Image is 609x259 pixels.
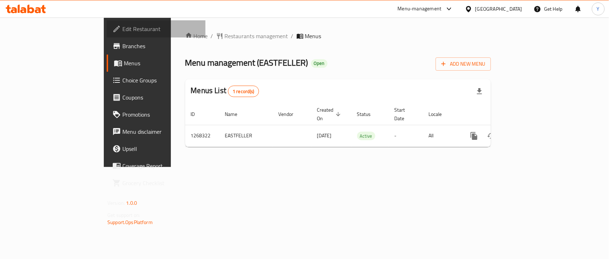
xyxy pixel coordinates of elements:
span: Active [357,132,375,140]
div: Open [311,59,328,68]
h2: Menus List [191,85,259,97]
button: Add New Menu [436,57,491,71]
div: [GEOGRAPHIC_DATA] [475,5,522,13]
div: Total records count [228,86,259,97]
span: Name [225,110,247,118]
a: Coupons [107,89,205,106]
span: [DATE] [317,131,332,140]
a: Branches [107,37,205,55]
span: Version: [107,198,125,208]
a: Edit Restaurant [107,20,205,37]
span: Locale [429,110,451,118]
a: Choice Groups [107,72,205,89]
span: Menus [305,32,321,40]
span: 1 record(s) [228,88,259,95]
span: ID [191,110,204,118]
span: Y [597,5,600,13]
span: Menu management ( EASTFELLER ) [185,55,308,71]
span: 1.0.0 [126,198,137,208]
span: Vendor [279,110,303,118]
a: Menus [107,55,205,72]
span: Add New Menu [441,60,485,68]
table: enhanced table [185,103,540,147]
button: more [466,127,483,144]
span: Upsell [122,144,200,153]
span: Menus [124,59,200,67]
span: Open [311,60,328,66]
td: EASTFELLER [219,125,273,147]
span: Status [357,110,380,118]
a: Support.OpsPlatform [107,218,153,227]
span: Promotions [122,110,200,119]
a: Menu disclaimer [107,123,205,140]
td: All [423,125,460,147]
span: Menu disclaimer [122,127,200,136]
a: Grocery Checklist [107,174,205,192]
th: Actions [460,103,540,125]
div: Export file [471,83,488,100]
a: Coverage Report [107,157,205,174]
a: Upsell [107,140,205,157]
span: Get support on: [107,210,140,220]
span: Branches [122,42,200,50]
button: Change Status [483,127,500,144]
span: Choice Groups [122,76,200,85]
li: / [291,32,294,40]
div: Menu-management [398,5,442,13]
span: Start Date [395,106,415,123]
span: Restaurants management [225,32,288,40]
span: Edit Restaurant [122,25,200,33]
span: Created On [317,106,343,123]
a: Promotions [107,106,205,123]
td: - [389,125,423,147]
a: Restaurants management [216,32,288,40]
span: Coupons [122,93,200,102]
nav: breadcrumb [185,32,491,40]
span: Coverage Report [122,162,200,170]
li: / [211,32,213,40]
span: Grocery Checklist [122,179,200,187]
